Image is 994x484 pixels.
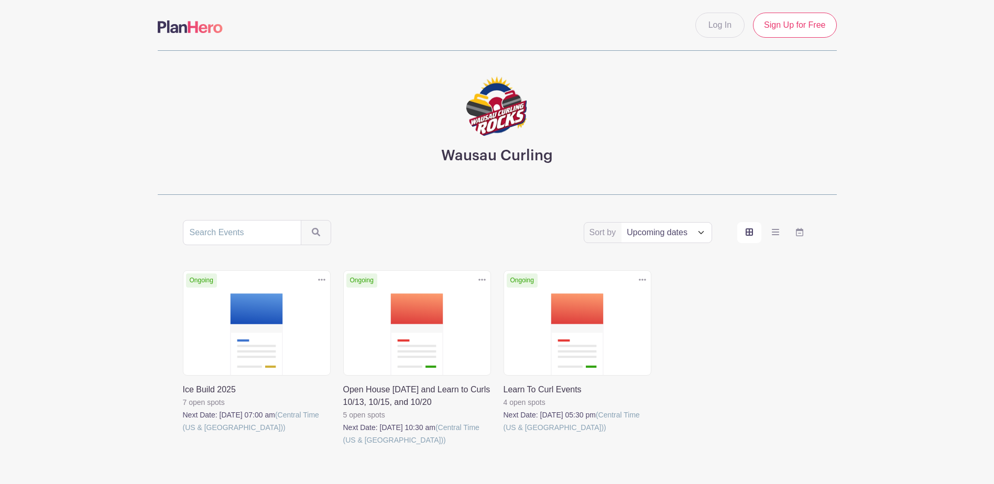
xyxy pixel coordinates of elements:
[441,147,553,165] h3: Wausau Curling
[183,220,301,245] input: Search Events
[737,222,812,243] div: order and view
[753,13,836,38] a: Sign Up for Free
[589,226,619,239] label: Sort by
[695,13,745,38] a: Log In
[466,76,529,139] img: logo-1.png
[158,20,223,33] img: logo-507f7623f17ff9eddc593b1ce0a138ce2505c220e1c5a4e2b4648c50719b7d32.svg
